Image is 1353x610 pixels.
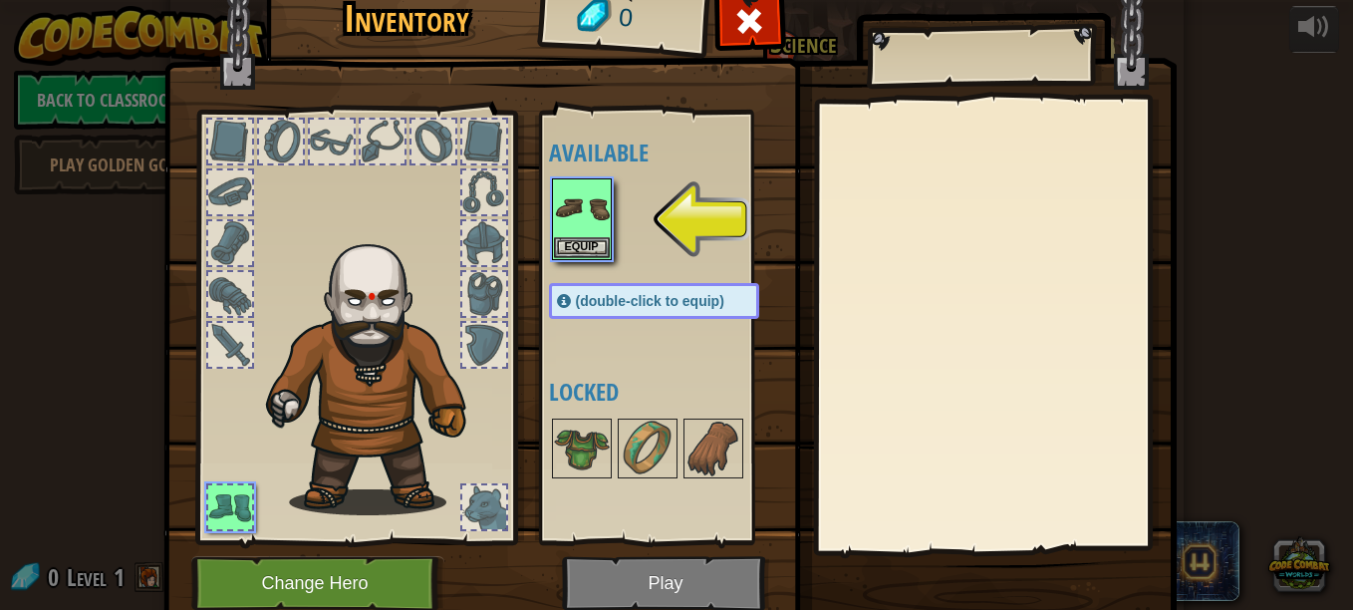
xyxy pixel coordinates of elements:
img: portrait.png [554,180,610,236]
img: portrait.png [685,421,741,476]
h4: Available [549,140,799,165]
h4: Locked [549,379,799,405]
img: portrait.png [620,421,676,476]
button: Equip [554,237,610,258]
img: goliath_hair.png [256,225,500,515]
span: (double-click to equip) [576,293,724,309]
img: portrait.png [554,421,610,476]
